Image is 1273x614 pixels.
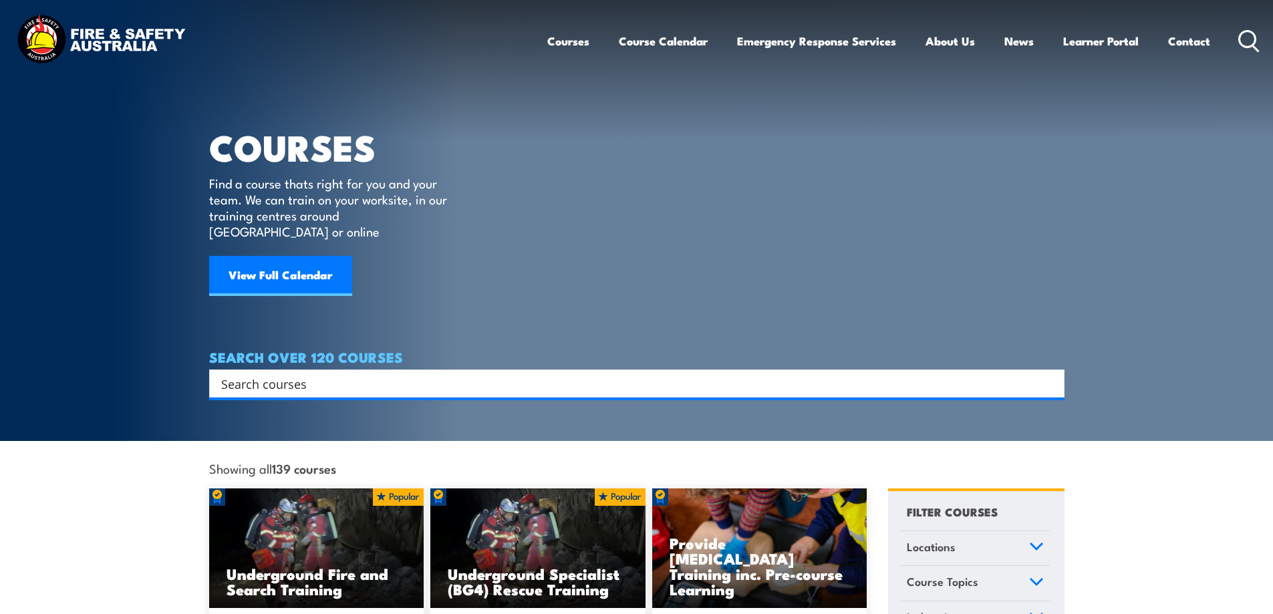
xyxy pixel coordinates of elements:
span: Course Topics [907,573,978,591]
h3: Underground Specialist (BG4) Rescue Training [448,566,628,597]
h4: FILTER COURSES [907,502,998,520]
a: Course Calendar [619,23,708,59]
input: Search input [221,373,1035,394]
img: Low Voltage Rescue and Provide CPR [652,488,867,609]
span: Locations [907,538,956,556]
strong: 139 courses [272,459,336,477]
h1: COURSES [209,131,466,162]
a: Course Topics [901,566,1050,601]
h3: Underground Fire and Search Training [227,566,407,597]
img: Underground mine rescue [430,488,646,609]
a: Underground Fire and Search Training [209,488,424,609]
a: Locations [901,531,1050,566]
a: About Us [926,23,975,59]
a: Learner Portal [1063,23,1139,59]
a: Provide [MEDICAL_DATA] Training inc. Pre-course Learning [652,488,867,609]
p: Find a course thats right for you and your team. We can train on your worksite, in our training c... [209,175,453,239]
a: View Full Calendar [209,256,352,296]
button: Search magnifier button [1041,374,1060,393]
img: Underground mine rescue [209,488,424,609]
a: Courses [547,23,589,59]
h4: SEARCH OVER 120 COURSES [209,349,1065,364]
a: Contact [1168,23,1210,59]
form: Search form [224,374,1038,393]
a: News [1004,23,1034,59]
a: Underground Specialist (BG4) Rescue Training [430,488,646,609]
a: Emergency Response Services [737,23,896,59]
span: Showing all [209,461,336,475]
h3: Provide [MEDICAL_DATA] Training inc. Pre-course Learning [670,535,850,597]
